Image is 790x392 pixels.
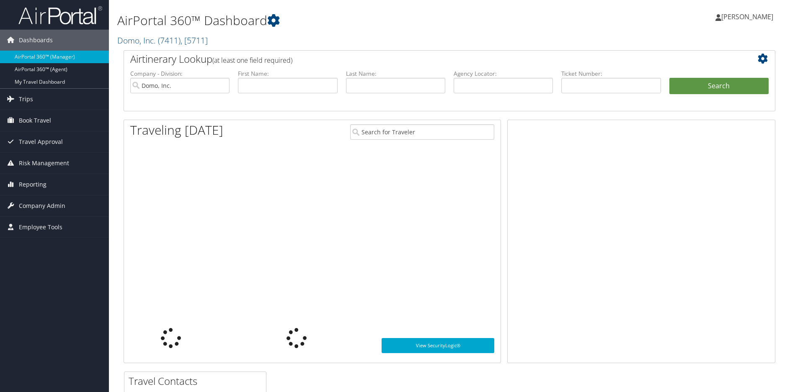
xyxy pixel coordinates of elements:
[181,35,208,46] span: , [ 5711 ]
[669,78,769,95] button: Search
[212,56,292,65] span: (at least one field required)
[130,52,715,66] h2: Airtinerary Lookup
[19,131,63,152] span: Travel Approval
[19,153,69,174] span: Risk Management
[129,374,266,388] h2: Travel Contacts
[19,217,62,238] span: Employee Tools
[158,35,181,46] span: ( 7411 )
[117,35,208,46] a: Domo, Inc.
[346,69,445,78] label: Last Name:
[19,110,51,131] span: Book Travel
[19,174,46,195] span: Reporting
[19,30,53,51] span: Dashboards
[721,12,773,21] span: [PERSON_NAME]
[18,5,102,25] img: airportal-logo.png
[238,69,337,78] label: First Name:
[382,338,495,353] a: View SecurityLogic®
[117,12,560,29] h1: AirPortal 360™ Dashboard
[561,69,661,78] label: Ticket Number:
[130,69,230,78] label: Company - Division:
[350,124,495,140] input: Search for Traveler
[715,4,782,29] a: [PERSON_NAME]
[19,89,33,110] span: Trips
[454,69,553,78] label: Agency Locator:
[19,195,65,216] span: Company Admin
[130,121,223,139] h1: Traveling [DATE]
